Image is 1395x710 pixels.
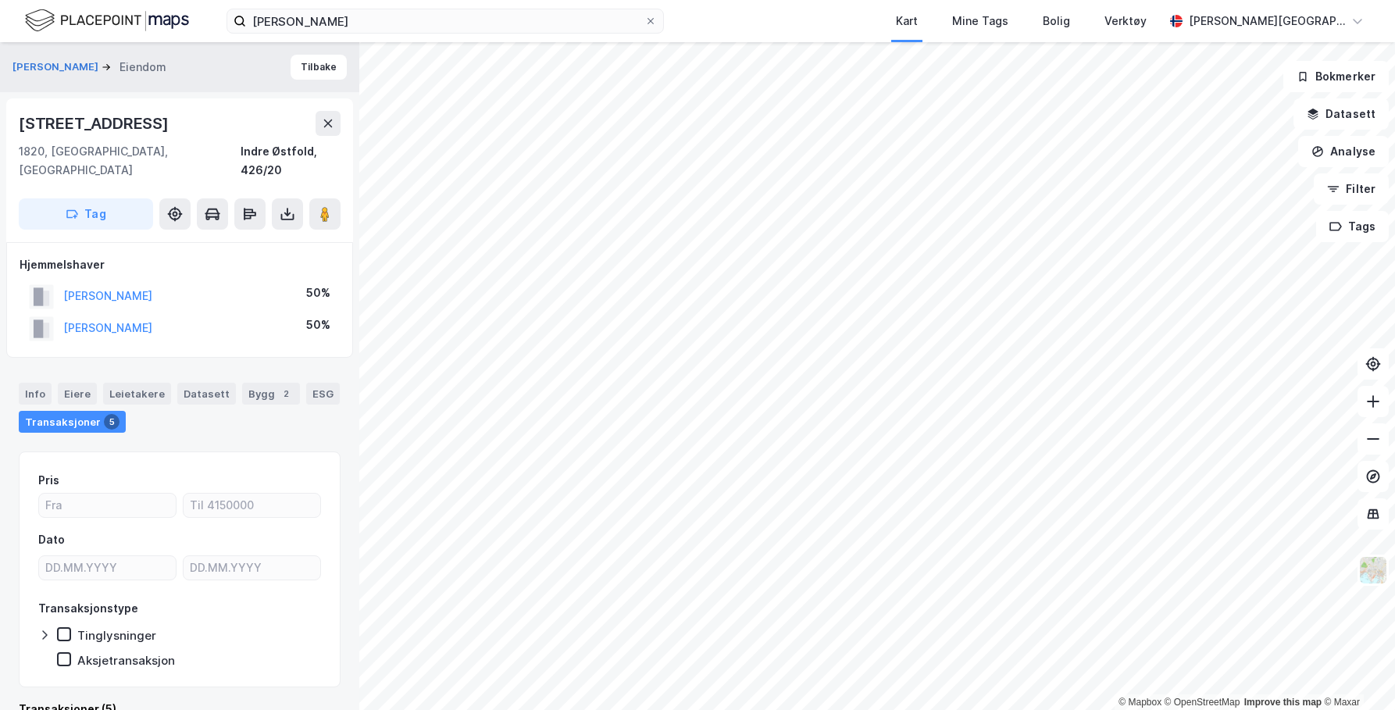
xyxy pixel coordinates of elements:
div: 50% [306,284,330,302]
div: Verktøy [1104,12,1147,30]
input: Fra [39,494,176,517]
a: Mapbox [1118,697,1161,708]
div: Transaksjonstype [38,599,138,618]
div: Datasett [177,383,236,405]
input: DD.MM.YYYY [39,556,176,580]
div: ESG [306,383,340,405]
div: Transaksjoner [19,411,126,433]
div: Tinglysninger [77,628,156,643]
button: Datasett [1293,98,1389,130]
div: Bygg [242,383,300,405]
div: Eiere [58,383,97,405]
button: [PERSON_NAME] [12,59,102,75]
a: OpenStreetMap [1165,697,1240,708]
button: Bokmerker [1283,61,1389,92]
div: 5 [104,414,120,430]
div: Dato [38,530,65,549]
div: 50% [306,316,330,334]
div: 1820, [GEOGRAPHIC_DATA], [GEOGRAPHIC_DATA] [19,142,241,180]
iframe: Chat Widget [1317,635,1395,710]
div: Eiendom [120,58,166,77]
a: Improve this map [1244,697,1322,708]
div: [PERSON_NAME][GEOGRAPHIC_DATA] [1189,12,1345,30]
button: Tilbake [291,55,347,80]
div: Mine Tags [952,12,1008,30]
div: Kart [896,12,918,30]
div: Aksjetransaksjon [77,653,175,668]
input: DD.MM.YYYY [184,556,320,580]
input: Søk på adresse, matrikkel, gårdeiere, leietakere eller personer [246,9,644,33]
div: Kontrollprogram for chat [1317,635,1395,710]
button: Filter [1314,173,1389,205]
div: Hjemmelshaver [20,255,340,274]
div: [STREET_ADDRESS] [19,111,172,136]
div: Bolig [1043,12,1070,30]
input: Til 4150000 [184,494,320,517]
div: Indre Østfold, 426/20 [241,142,341,180]
button: Tag [19,198,153,230]
div: Info [19,383,52,405]
button: Analyse [1298,136,1389,167]
div: 2 [278,386,294,401]
img: Z [1358,555,1388,585]
button: Tags [1316,211,1389,242]
img: logo.f888ab2527a4732fd821a326f86c7f29.svg [25,7,189,34]
div: Pris [38,471,59,490]
div: Leietakere [103,383,171,405]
